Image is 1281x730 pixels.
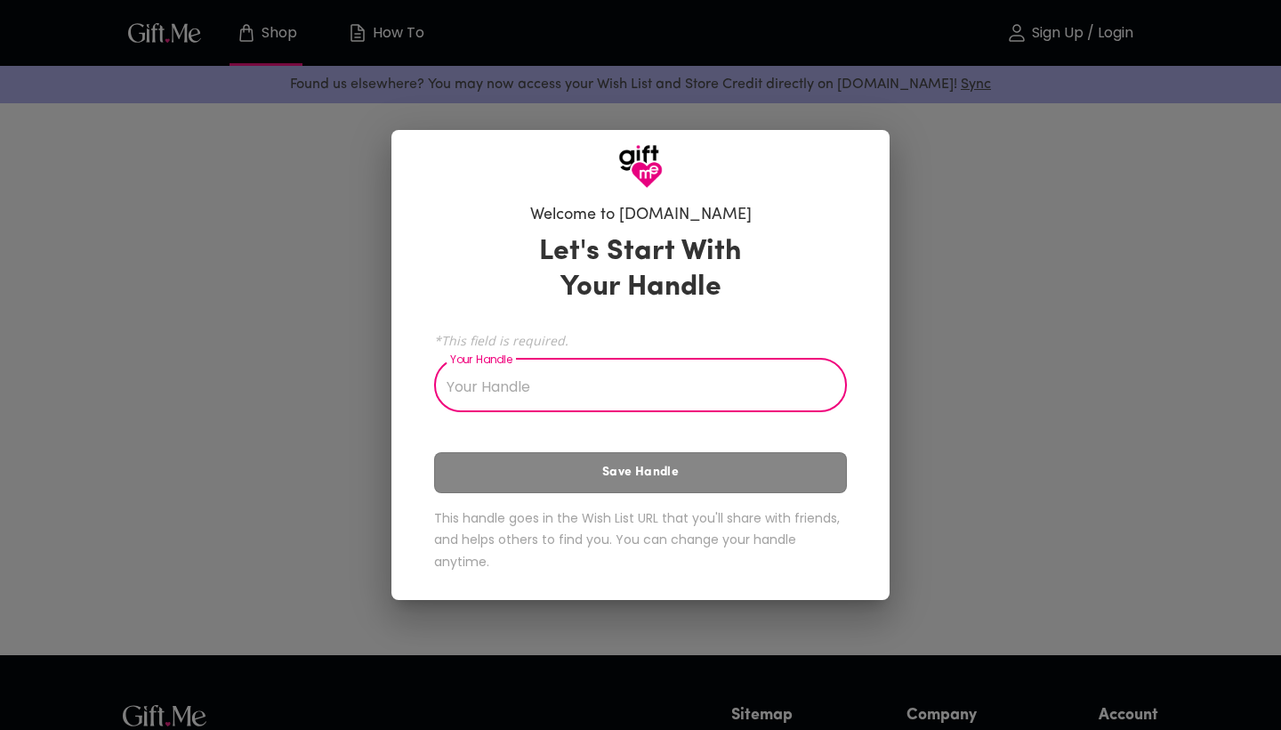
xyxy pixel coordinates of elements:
[517,234,764,305] h3: Let's Start With Your Handle
[434,362,827,412] input: Your Handle
[434,507,847,573] h6: This handle goes in the Wish List URL that you'll share with friends, and helps others to find yo...
[434,332,847,349] span: *This field is required.
[530,205,752,226] h6: Welcome to [DOMAIN_NAME]
[618,144,663,189] img: GiftMe Logo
